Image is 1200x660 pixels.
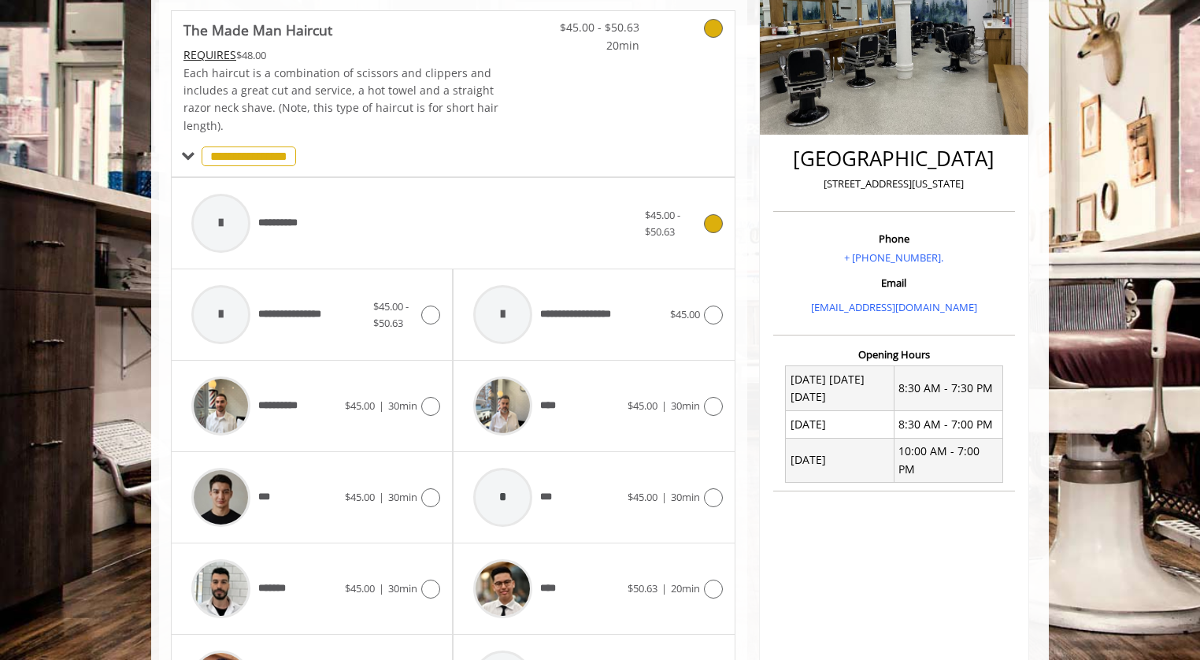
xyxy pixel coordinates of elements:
span: This service needs some Advance to be paid before we block your appointment [183,47,236,62]
span: $45.00 [628,490,657,504]
td: [DATE] [786,411,894,438]
span: 20min [671,581,700,595]
td: 8:30 AM - 7:30 PM [894,366,1002,411]
span: $50.63 [628,581,657,595]
span: 30min [388,399,417,413]
span: Each haircut is a combination of scissors and clippers and includes a great cut and service, a ho... [183,65,498,133]
span: | [379,581,384,595]
a: [EMAIL_ADDRESS][DOMAIN_NAME] [811,300,977,314]
a: + [PHONE_NUMBER]. [844,250,943,265]
b: The Made Man Haircut [183,19,332,41]
span: | [661,399,667,413]
td: [DATE] [DATE] [DATE] [786,366,894,411]
span: $45.00 - $50.63 [546,19,639,36]
span: 30min [671,490,700,504]
div: $48.00 [183,46,500,64]
span: | [379,399,384,413]
td: 8:30 AM - 7:00 PM [894,411,1002,438]
td: [DATE] [786,438,894,483]
h3: Opening Hours [773,349,1015,360]
span: 30min [671,399,700,413]
td: 10:00 AM - 7:00 PM [894,438,1002,483]
span: $45.00 - $50.63 [645,208,680,239]
span: $45.00 [628,399,657,413]
span: 20min [546,37,639,54]
span: | [661,490,667,504]
span: | [379,490,384,504]
p: [STREET_ADDRESS][US_STATE] [777,176,1011,192]
h3: Email [777,277,1011,288]
span: $45.00 - $50.63 [373,299,409,330]
span: 30min [388,581,417,595]
span: | [661,581,667,595]
h3: Phone [777,233,1011,244]
span: $45.00 [345,490,375,504]
span: $45.00 [345,581,375,595]
span: 30min [388,490,417,504]
span: $45.00 [345,399,375,413]
h2: [GEOGRAPHIC_DATA] [777,147,1011,170]
span: $45.00 [670,307,700,321]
